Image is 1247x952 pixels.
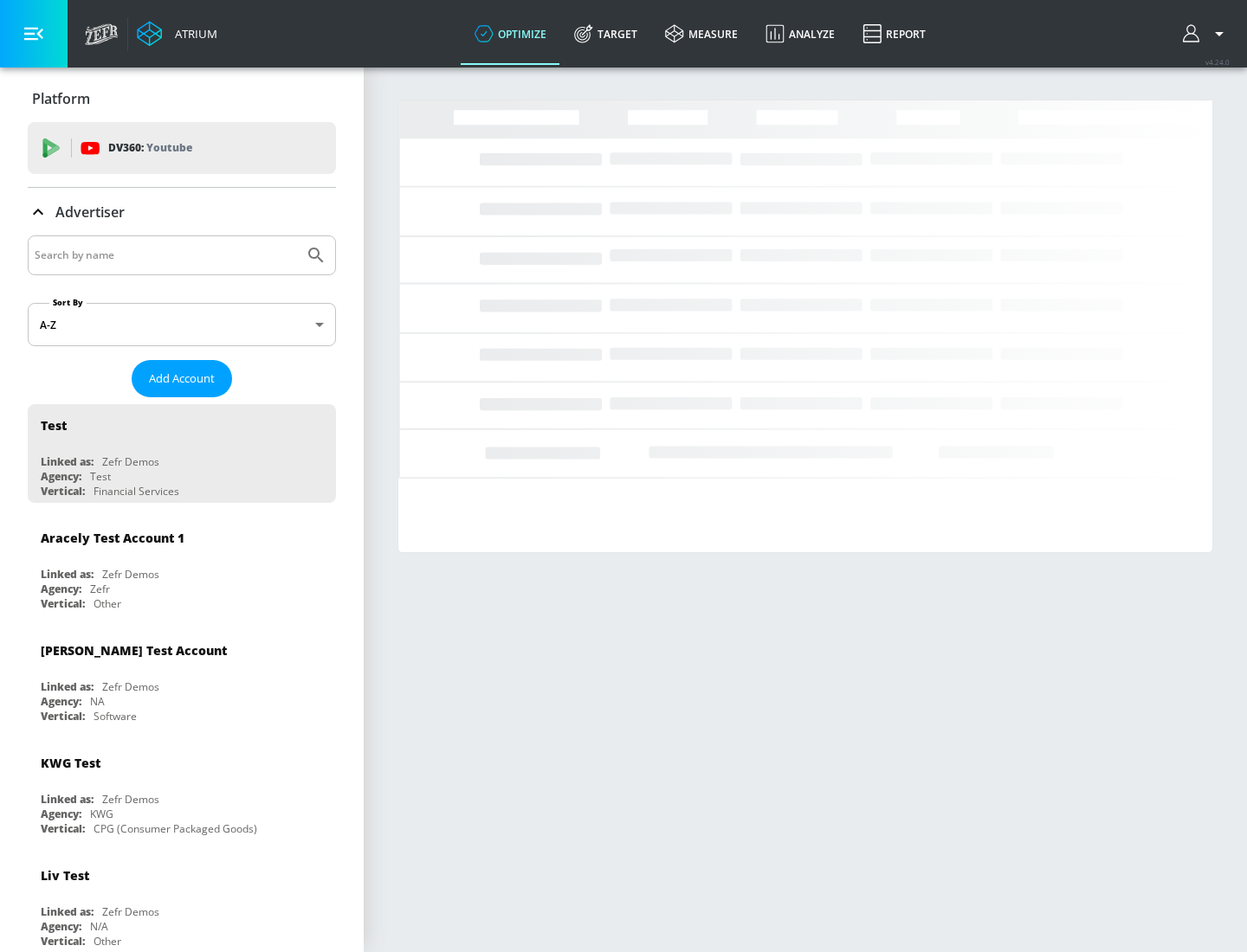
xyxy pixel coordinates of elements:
div: N/A [90,919,108,934]
div: Other [94,934,121,949]
button: Add Account [132,360,232,397]
div: [PERSON_NAME] Test AccountLinked as:Zefr DemosAgency:NAVertical:Software [28,629,336,728]
div: [PERSON_NAME] Test Account [41,642,227,659]
div: NA [90,694,105,709]
div: TestLinked as:Zefr DemosAgency:TestVertical:Financial Services [28,404,336,503]
a: Report [849,3,940,65]
a: Target [560,3,651,65]
div: Aracely Test Account 1 [41,530,184,546]
div: Zefr [90,582,110,596]
div: KWG Test [41,755,100,771]
div: Advertiser [28,188,336,236]
div: A-Z [28,303,336,346]
div: Zefr Demos [102,904,159,919]
div: Test [90,469,111,484]
div: Linked as: [41,792,94,807]
label: Sort By [49,297,87,308]
div: Vertical: [41,934,85,949]
div: Vertical: [41,484,85,499]
div: Zefr Demos [102,454,159,469]
div: Other [94,596,121,611]
div: Vertical: [41,709,85,724]
div: Agency: [41,694,81,709]
div: CPG (Consumer Packaged Goods) [94,821,257,836]
div: Agency: [41,469,81,484]
div: Atrium [168,26,217,42]
a: measure [651,3,752,65]
div: Agency: [41,582,81,596]
div: Test [41,417,67,434]
div: Agency: [41,919,81,934]
div: Zefr Demos [102,679,159,694]
div: Zefr Demos [102,792,159,807]
div: Agency: [41,807,81,821]
div: Linked as: [41,679,94,694]
div: Aracely Test Account 1Linked as:Zefr DemosAgency:ZefrVertical:Other [28,517,336,615]
a: Atrium [137,21,217,47]
input: Search by name [35,244,297,267]
div: Software [94,709,137,724]
div: Linked as: [41,904,94,919]
p: DV360: [108,138,192,158]
div: Liv Test [41,867,89,884]
div: KWG TestLinked as:Zefr DemosAgency:KWGVertical:CPG (Consumer Packaged Goods) [28,742,336,840]
span: Add Account [149,369,215,389]
p: Youtube [146,138,192,157]
div: Linked as: [41,454,94,469]
div: Financial Services [94,484,179,499]
a: Analyze [752,3,849,65]
span: v 4.24.0 [1205,57,1230,67]
a: optimize [461,3,560,65]
p: Advertiser [55,203,125,222]
div: Vertical: [41,821,85,836]
div: Zefr Demos [102,567,159,582]
div: KWG [90,807,113,821]
div: Platform [28,74,336,123]
div: Linked as: [41,567,94,582]
div: Vertical: [41,596,85,611]
p: Platform [32,89,90,108]
div: DV360: Youtube [28,122,336,174]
